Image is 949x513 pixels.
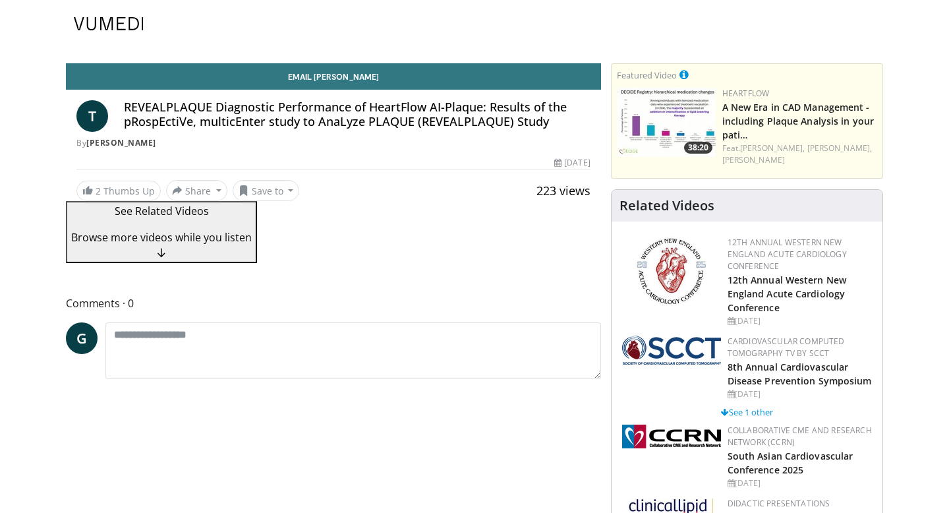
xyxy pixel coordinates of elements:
a: Email [PERSON_NAME] [66,63,601,90]
img: 51a70120-4f25-49cc-93a4-67582377e75f.png.150x105_q85_autocrop_double_scale_upscale_version-0.2.png [622,336,721,365]
p: See Related Videos [71,203,252,219]
a: A New Era in CAD Management - including Plaque Analysis in your pati… [722,101,874,141]
img: 0954f259-7907-4053-a817-32a96463ecc8.png.150x105_q85_autocrop_double_scale_upscale_version-0.2.png [635,237,708,306]
div: By [76,137,590,149]
a: 38:20 [617,88,716,157]
a: [PERSON_NAME] [722,154,785,166]
a: Cardiovascular Computed Tomography TV by SCCT [728,336,845,359]
a: This is paid for by Heartflow [679,67,689,82]
img: VuMedi Logo [74,17,144,30]
div: Didactic Presentations [728,498,872,510]
img: a04ee3ba-8487-4636-b0fb-5e8d268f3737.png.150x105_q85_autocrop_double_scale_upscale_version-0.2.png [622,425,721,448]
a: 2 Thumbs Up [76,181,161,201]
a: South Asian Cardiovascular Conference 2025 [728,450,853,476]
a: [PERSON_NAME], [740,142,805,154]
a: T [76,100,108,132]
a: Collaborative CME and Research Network (CCRN) [728,425,872,448]
span: 2 [96,185,101,197]
span: 38:20 [684,142,712,154]
span: Comments 0 [66,295,601,312]
div: [DATE] [728,477,872,489]
a: [PERSON_NAME] [86,137,156,148]
h3: A New Era in CAD Management - including Plaque Analysis in your patient care [722,100,877,141]
img: 738d0e2d-290f-4d89-8861-908fb8b721dc.150x105_q85_crop-smart_upscale.jpg [617,88,716,157]
div: [DATE] [554,157,590,169]
span: Browse more videos while you listen [71,230,252,245]
h4: Related Videos [619,198,714,214]
div: Feat. [722,142,877,166]
a: Heartflow [722,88,770,99]
small: Featured Video [617,69,677,81]
a: G [66,322,98,354]
a: 12th Annual Western New England Acute Cardiology Conference [728,274,846,314]
div: [DATE] [728,388,872,400]
button: See Related Videos Browse more videos while you listen [66,201,257,263]
a: [PERSON_NAME], [807,142,872,154]
a: See 1 other [721,406,773,418]
span: 223 views [536,183,590,198]
h4: REVEALPLAQUE Diagnostic Performance of HeartFlow AI-Plaque: Results of the pRospEctiVe, multicEnt... [124,100,590,129]
button: Share [166,180,227,201]
a: 8th Annual Cardiovascular Disease Prevention Symposium [728,361,872,387]
a: 12th Annual Western New England Acute Cardiology Conference [728,237,847,272]
button: Save to [233,180,300,201]
div: [DATE] [728,315,872,327]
